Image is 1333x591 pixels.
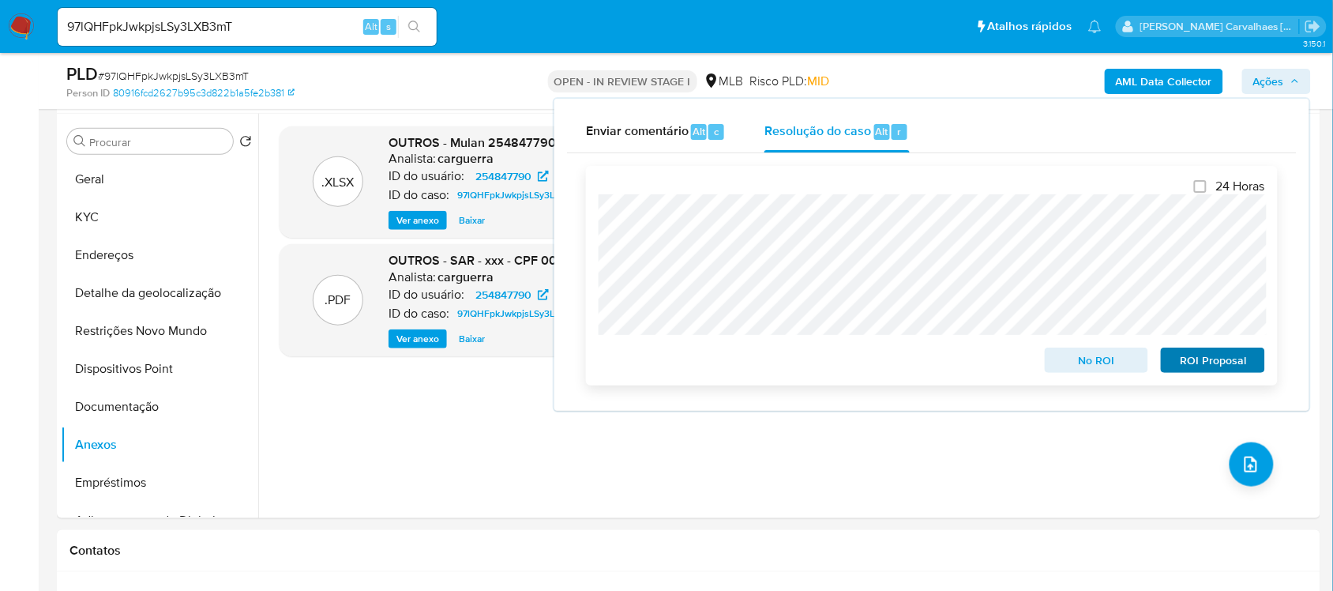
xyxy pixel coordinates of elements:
button: Detalhe da geolocalização [61,274,258,312]
button: ROI Proposal [1161,348,1265,373]
p: Analista: [389,269,436,285]
span: Enviar comentário [586,122,689,140]
input: 24 Horas [1194,180,1207,193]
span: c [714,124,719,139]
button: KYC [61,198,258,236]
span: No ROI [1056,349,1138,371]
button: Adiantamentos de Dinheiro [61,502,258,540]
p: ID do caso: [389,306,449,322]
a: Notificações [1088,20,1102,33]
b: PLD [66,61,98,86]
a: 254847790 [466,167,558,186]
p: OPEN - IN REVIEW STAGE I [548,70,697,92]
span: Alt [365,19,377,34]
button: Dispositivos Point [61,350,258,388]
span: ROI Proposal [1172,349,1254,371]
button: No ROI [1045,348,1149,373]
input: Pesquise usuários ou casos... [58,17,437,37]
button: Ver anexo [389,329,447,348]
span: s [386,19,391,34]
span: OUTROS - Mulan 254847790_2025_08_01_16_42_40 [389,134,701,152]
button: Baixar [451,211,493,230]
span: OUTROS - SAR - xxx - CPF 00053409264 - [PERSON_NAME] [389,251,734,269]
button: Retornar ao pedido padrão [239,135,252,152]
button: Documentação [61,388,258,426]
span: r [897,124,901,139]
span: MID [808,72,830,90]
span: Ações [1253,69,1284,94]
button: Procurar [73,135,86,148]
span: # 97lQHFpkJwkpjsLSy3LXB3mT [98,68,249,84]
p: ID do usuário: [389,287,464,303]
button: Restrições Novo Mundo [61,312,258,350]
b: AML Data Collector [1116,69,1212,94]
button: upload-file [1230,442,1274,487]
button: Geral [61,160,258,198]
span: 254847790 [475,167,531,186]
button: search-icon [398,16,430,38]
h6: carguerra [437,269,494,285]
span: Alt [876,124,888,139]
h6: carguerra [437,151,494,167]
span: Baixar [459,331,485,347]
button: Ver anexo [389,211,447,230]
span: 97lQHFpkJwkpjsLSy3LXB3mT [457,304,585,323]
p: ID do caso: [389,187,449,203]
span: 24 Horas [1216,179,1265,194]
a: 80916fcd2627b95c3d822b1a5fe2b381 [113,86,295,100]
button: Endereços [61,236,258,274]
div: MLB [704,73,744,90]
span: 3.150.1 [1303,37,1325,50]
p: .XLSX [322,174,355,191]
button: Baixar [451,329,493,348]
a: 254847790 [466,285,558,304]
span: 254847790 [475,285,531,304]
p: ID do usuário: [389,168,464,184]
span: Atalhos rápidos [988,18,1072,35]
button: Empréstimos [61,464,258,502]
p: Analista: [389,151,436,167]
button: AML Data Collector [1105,69,1223,94]
a: Sair [1305,18,1321,35]
a: 97lQHFpkJwkpjsLSy3LXB3mT [451,304,591,323]
p: sara.carvalhaes@mercadopago.com.br [1140,19,1300,34]
b: Person ID [66,86,110,100]
span: Baixar [459,213,485,228]
span: Ver anexo [396,213,439,228]
a: 97lQHFpkJwkpjsLSy3LXB3mT [451,186,591,205]
button: Ações [1242,69,1311,94]
p: .PDF [325,292,351,309]
span: 97lQHFpkJwkpjsLSy3LXB3mT [457,186,585,205]
span: Risco PLD: [750,73,830,90]
span: Ver anexo [396,331,439,347]
h1: Contatos [69,543,1308,559]
button: Anexos [61,426,258,464]
span: Resolução do caso [764,122,871,140]
span: Alt [693,124,705,139]
input: Procurar [89,135,227,149]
